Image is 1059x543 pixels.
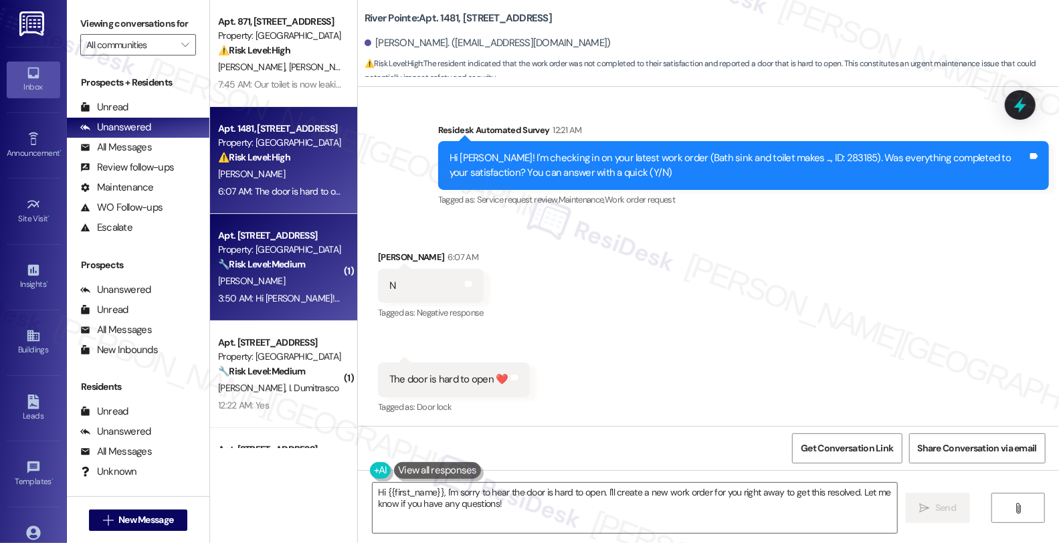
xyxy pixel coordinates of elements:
div: 6:07 AM [445,250,478,264]
textarea: Hi {{first_name}}, I'm sorry to hear the door is hard to open. I'll create a new work order for y... [373,483,897,533]
div: Unanswered [80,283,151,297]
div: The door is hard to open ❤️ [389,372,508,387]
span: [PERSON_NAME] [218,168,285,180]
div: N [389,279,395,293]
button: New Message [89,510,188,531]
div: Unread [80,405,128,419]
span: Negative response [417,307,484,318]
div: Tagged as: [378,303,484,322]
a: Insights • [7,259,60,295]
span: • [46,278,48,287]
strong: ⚠️ Risk Level: High [365,58,422,69]
div: Residents [67,380,209,394]
button: Get Conversation Link [792,433,902,463]
span: New Message [118,513,173,527]
img: ResiDesk Logo [19,11,47,36]
strong: ⚠️ Risk Level: High [218,151,290,163]
span: • [52,475,54,484]
div: All Messages [80,445,152,459]
div: [PERSON_NAME] [378,250,484,269]
strong: 🔧 Risk Level: Medium [218,258,305,270]
span: I. Dumitrasco [289,382,339,394]
span: • [60,146,62,156]
span: Send [935,501,956,515]
div: Property: [GEOGRAPHIC_DATA] [218,29,342,43]
div: Tagged as: [378,397,530,417]
div: Property: [GEOGRAPHIC_DATA] [218,243,342,257]
i:  [103,515,113,526]
label: Viewing conversations for [80,13,196,34]
span: • [48,212,50,221]
div: Residesk Automated Survey [438,123,1049,142]
div: Unread [80,303,128,317]
b: River Pointe: Apt. 1481, [STREET_ADDRESS] [365,11,552,25]
div: Tagged as: [438,190,1049,209]
div: Review follow-ups [80,160,174,175]
div: New Inbounds [80,343,158,357]
div: All Messages [80,323,152,337]
div: Unanswered [80,120,151,134]
div: Unknown [80,465,137,479]
div: Prospects [67,258,209,272]
a: Templates • [7,456,60,492]
span: [PERSON_NAME] [218,382,289,394]
span: Maintenance , [559,194,605,205]
a: Leads [7,391,60,427]
span: [PERSON_NAME] [218,61,289,73]
div: Hi [PERSON_NAME]! I'm checking in on your latest work order (Bath sink and toilet makes ..., ID: ... [450,151,1028,180]
span: Door lock [417,401,452,413]
span: [PERSON_NAME] [289,61,356,73]
div: 12:21 AM [550,123,582,137]
div: Apt. [STREET_ADDRESS] [218,229,342,243]
div: Unanswered [80,425,151,439]
div: 6:07 AM: The door is hard to open ❤️ [218,185,364,197]
i:  [181,39,189,50]
div: [PERSON_NAME]. ([EMAIL_ADDRESS][DOMAIN_NAME]) [365,36,611,50]
div: Escalate [80,221,132,235]
a: Site Visit • [7,193,60,229]
div: Property: [GEOGRAPHIC_DATA] [218,350,342,364]
div: 3:50 AM: Hi [PERSON_NAME]! Do you have any update about my AC? I haven't heard anything [DATE] yet. [218,292,627,304]
div: Property: [GEOGRAPHIC_DATA] [218,136,342,150]
div: Prospects + Residents [67,76,209,90]
div: Apt. [STREET_ADDRESS] [218,443,342,457]
strong: 🔧 Risk Level: Medium [218,365,305,377]
span: [PERSON_NAME] [218,275,285,287]
div: All Messages [80,140,152,154]
span: : The resident indicated that the work order was not completed to their satisfaction and reported... [365,57,1059,86]
span: Share Conversation via email [918,441,1037,455]
button: Share Conversation via email [909,433,1046,463]
div: Apt. 871, [STREET_ADDRESS] [218,15,342,29]
div: Apt. 1481, [STREET_ADDRESS] [218,122,342,136]
a: Buildings [7,324,60,360]
div: Unread [80,100,128,114]
strong: ⚠️ Risk Level: High [218,44,290,56]
a: Inbox [7,62,60,98]
span: Work order request [605,194,675,205]
span: Service request review , [477,194,559,205]
div: WO Follow-ups [80,201,163,215]
div: Apt. [STREET_ADDRESS] [218,336,342,350]
div: 12:22 AM: Yes [218,399,269,411]
i:  [1013,503,1023,514]
input: All communities [86,34,175,56]
span: Get Conversation Link [801,441,893,455]
div: Maintenance [80,181,154,195]
button: Send [906,493,971,523]
i:  [920,503,930,514]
